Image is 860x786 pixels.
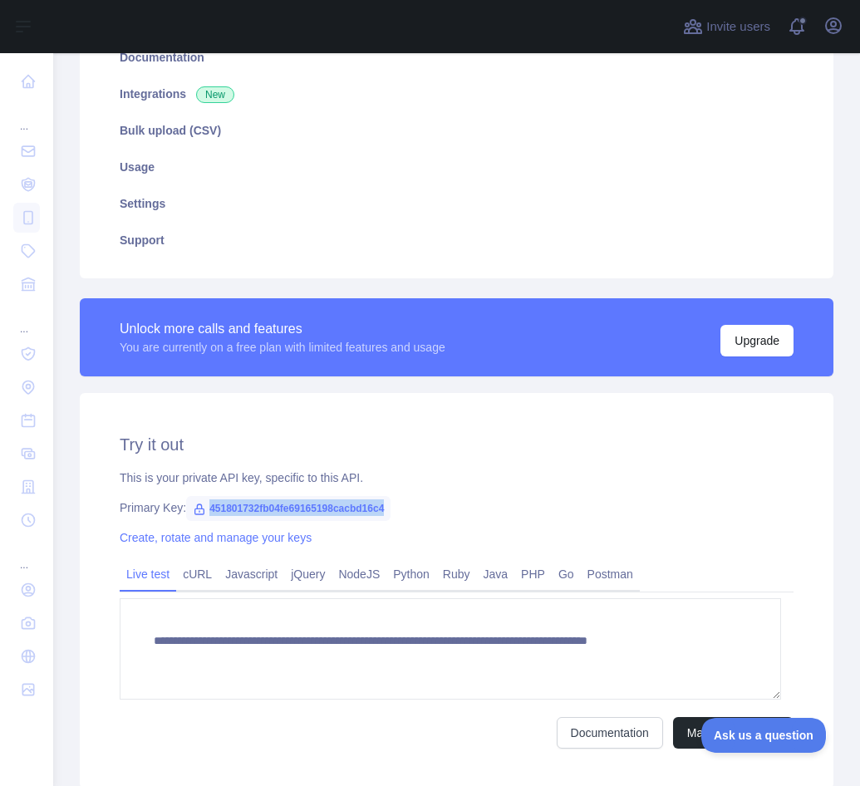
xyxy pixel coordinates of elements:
[100,149,813,185] a: Usage
[13,302,40,336] div: ...
[100,76,813,112] a: Integrations New
[720,325,794,356] button: Upgrade
[13,538,40,572] div: ...
[100,222,813,258] a: Support
[386,561,436,587] a: Python
[13,100,40,133] div: ...
[100,185,813,222] a: Settings
[552,561,581,587] a: Go
[120,319,445,339] div: Unlock more calls and features
[284,561,332,587] a: jQuery
[120,499,794,516] div: Primary Key:
[120,433,794,456] h2: Try it out
[120,339,445,356] div: You are currently on a free plan with limited features and usage
[332,561,386,587] a: NodeJS
[436,561,477,587] a: Ruby
[120,531,312,544] a: Create, rotate and manage your keys
[514,561,552,587] a: PHP
[477,561,515,587] a: Java
[100,112,813,149] a: Bulk upload (CSV)
[701,718,827,753] iframe: Toggle Customer Support
[120,561,176,587] a: Live test
[100,39,813,76] a: Documentation
[176,561,219,587] a: cURL
[186,496,391,521] span: 451801732fb04fe69165198cacbd16c4
[673,717,794,749] button: Make test request
[680,13,774,40] button: Invite users
[219,561,284,587] a: Javascript
[581,561,640,587] a: Postman
[196,86,234,103] span: New
[706,17,770,37] span: Invite users
[557,717,663,749] a: Documentation
[120,469,794,486] div: This is your private API key, specific to this API.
